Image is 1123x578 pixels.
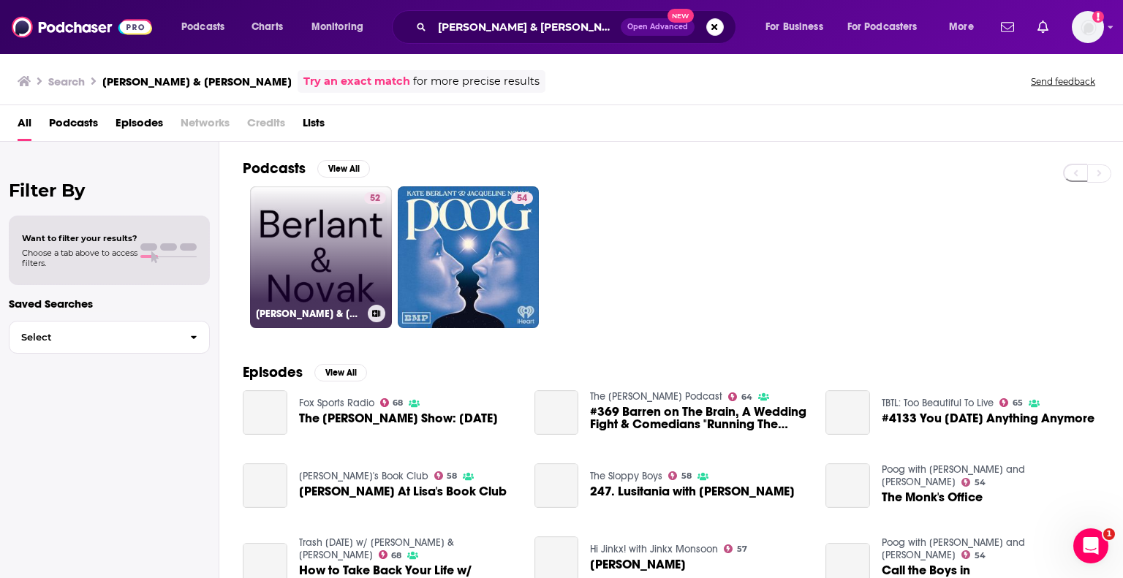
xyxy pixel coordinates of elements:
span: Open Advanced [627,23,688,31]
span: Select [10,332,178,342]
span: 247. Lusitania with [PERSON_NAME] [590,485,795,498]
button: open menu [755,15,842,39]
button: open menu [939,15,992,39]
span: New [668,9,694,23]
span: #4133 You [DATE] Anything Anymore [882,412,1094,425]
a: 54 [398,186,540,328]
a: 58 [434,471,458,480]
a: All [18,111,31,141]
span: Episodes [116,111,163,141]
a: EpisodesView All [243,363,367,381]
a: 68 [379,550,402,559]
span: Credits [247,111,285,141]
a: #369 Barren on The Brain, A Wedding Fight & Comedians "Running The Light" [534,390,579,435]
a: Caroline Kepnes At Lisa's Book Club [243,463,287,508]
span: Monitoring [311,17,363,37]
a: #4133 You Candlemas Anything Anymore [882,412,1094,425]
a: TBTL: Too Beautiful To Live [882,397,994,409]
a: 52 [364,192,386,204]
span: 68 [391,552,401,559]
a: 57 [724,544,747,553]
span: 68 [393,400,403,406]
a: Poog with Kate Berlant and Jacqueline Novak [882,463,1025,488]
a: Caroline Kepnes At Lisa's Book Club [299,485,507,498]
h2: Filter By [9,180,210,201]
button: open menu [838,15,939,39]
span: 64 [741,394,752,400]
span: 58 [681,473,692,479]
a: 54 [961,550,986,559]
button: open menu [171,15,243,39]
a: 247. Lusitania with Neil Campbell [534,463,579,508]
a: The Sloppy Boys [590,470,662,482]
img: Podchaser - Follow, Share and Rate Podcasts [12,13,152,41]
a: The Monk's Office [882,491,983,503]
h3: [PERSON_NAME] & [PERSON_NAME] [102,75,292,88]
span: [PERSON_NAME] [590,558,686,571]
span: Networks [181,111,230,141]
p: Saved Searches [9,297,210,311]
a: 54 [511,192,533,204]
span: Want to filter your results? [22,233,137,243]
span: Podcasts [181,17,224,37]
a: 54 [961,478,986,487]
a: 68 [380,398,404,407]
input: Search podcasts, credits, & more... [432,15,621,39]
a: Podcasts [49,111,98,141]
span: For Business [765,17,823,37]
a: 247. Lusitania with Neil Campbell [590,485,795,498]
span: 54 [517,191,527,206]
span: [PERSON_NAME] At Lisa's Book Club [299,485,507,498]
a: #4133 You Candlemas Anything Anymore [825,390,870,435]
span: More [949,17,974,37]
a: Hi Jinkx! with Jinkx Monsoon [590,543,718,555]
a: #369 Barren on The Brain, A Wedding Fight & Comedians "Running The Light" [590,406,808,430]
a: Poog with Kate Berlant and Jacqueline Novak [882,536,1025,561]
button: View All [314,364,367,381]
button: Select [9,321,210,354]
span: 57 [737,546,747,552]
img: User Profile [1072,11,1104,43]
div: Search podcasts, credits, & more... [406,10,750,44]
a: 52[PERSON_NAME] & [PERSON_NAME] [250,186,392,328]
h3: Search [48,75,85,88]
span: Logged in as mindyn [1072,11,1104,43]
span: 54 [975,552,986,559]
span: 65 [1013,400,1023,406]
button: View All [317,160,370,178]
a: Lisa's Book Club [299,470,428,482]
button: Show profile menu [1072,11,1104,43]
a: The Jason Martin Show: 04/19/2020 [299,412,498,425]
a: Charts [242,15,292,39]
span: For Podcasters [847,17,918,37]
a: John Early [590,558,686,571]
a: Lists [303,111,325,141]
a: Fox Sports Radio [299,397,374,409]
a: The Nikki Glaser Podcast [590,390,722,403]
span: for more precise results [413,73,540,90]
span: 58 [447,473,457,479]
a: 65 [999,398,1023,407]
span: 1 [1103,528,1115,540]
svg: Add a profile image [1092,11,1104,23]
button: Send feedback [1026,75,1100,88]
a: Show notifications dropdown [1032,15,1054,39]
span: 52 [370,191,380,206]
a: The Jason Martin Show: 04/19/2020 [243,390,287,435]
a: The Monk's Office [825,463,870,508]
span: 54 [975,479,986,486]
a: PodcastsView All [243,159,370,178]
h2: Episodes [243,363,303,381]
button: Open AdvancedNew [621,18,695,36]
h3: [PERSON_NAME] & [PERSON_NAME] [256,308,362,320]
span: The [PERSON_NAME] Show: [DATE] [299,412,498,425]
button: open menu [301,15,382,39]
h2: Podcasts [243,159,306,178]
span: Charts [252,17,283,37]
iframe: Intercom live chat [1073,528,1108,563]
